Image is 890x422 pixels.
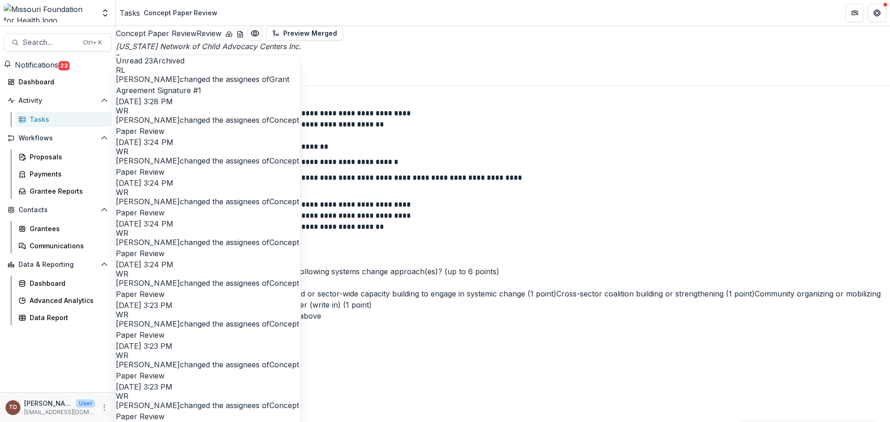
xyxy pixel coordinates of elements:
img: Missouri Foundation for Health logo [4,4,95,22]
div: Wendy Rohrbach [116,148,300,155]
span: [PERSON_NAME] [116,75,180,84]
a: Advanced Analytics [15,293,112,308]
div: Advanced Analytics [30,296,104,305]
span: [PERSON_NAME] [116,319,180,328]
span: Field or sector-wide capacity building to engage in systemic change (1 point) [289,289,556,298]
p: [DATE] 3:24 PM [116,218,300,229]
p: Last saved: [DATE] 3:20 PM [116,63,890,74]
a: Communications [15,238,112,253]
p: changed the assignees of [116,400,300,422]
span: [PERSON_NAME] [116,115,180,125]
span: Data & Reporting [19,261,97,269]
span: Review [197,29,222,38]
button: download-word-button [236,28,244,39]
p: [DATE] 3:23 PM [116,300,300,311]
div: Wendy Rohrbach [116,392,300,400]
a: Data Report [15,310,112,325]
p: [EMAIL_ADDRESS][DOMAIN_NAME] [24,408,95,416]
p: changed the assignees of [116,155,300,177]
button: Archived [153,55,184,66]
div: Dashboard [19,77,104,87]
button: Open Workflows [4,131,112,145]
div: Wendy Rohrbach [116,270,300,277]
a: Dashboard [15,276,112,291]
div: Tasks [30,114,104,124]
p: Task created from stage change to Concept Review [116,52,890,63]
div: Communications [30,241,104,251]
button: Get Help [868,4,886,22]
span: [PERSON_NAME] [116,197,180,206]
p: changed the assignees of [116,196,300,218]
div: Wendy Rohrbach [116,189,300,196]
span: Cross-sector coalition building or strengthening (1 point) [556,289,755,298]
a: Grantee Reports [15,183,112,199]
button: Open Contacts [4,202,112,217]
span: Other (write in) (1 point) [287,300,372,309]
div: Rebekah Lerch [116,66,300,74]
p: Does this concept paper utilize one or more of the following systems change approach(es)? (up to ... [116,266,890,277]
p: changed the assignees of [116,114,300,137]
p: changed the assignees of [116,237,300,259]
div: Wendy Rohrbach [116,229,300,237]
p: [DATE] 3:23 PM [116,340,300,352]
h2: Concept Paper Review [116,28,222,39]
div: Wendy Rohrbach [116,352,300,359]
span: Activity [19,97,97,105]
p: User [76,399,95,408]
span: Notifications [15,60,58,69]
p: [DATE] 3:24 PM [116,137,300,148]
button: Preview Merged [266,26,343,41]
a: Dashboard [4,74,112,89]
a: Proposals [15,149,112,164]
a: Payments [15,166,112,182]
i: [US_STATE] Network of Child Advocacy Centers Inc. [116,42,301,51]
div: Proposals [30,152,104,162]
button: Search... [4,33,112,52]
p: Due Date: [DATE] [116,74,890,85]
p: changed the assignees of [116,318,300,340]
span: Contacts [19,206,97,214]
button: Unread [116,55,153,66]
span: [PERSON_NAME] [116,401,180,410]
div: Concept Paper Review [144,8,217,18]
a: Tasks [120,7,140,19]
div: Grantees [30,224,104,233]
button: Partners [845,4,864,22]
button: download-button [225,28,233,39]
span: Workflows [19,134,97,142]
a: Tasks [15,112,112,127]
nav: breadcrumb [120,6,221,19]
span: 23 [145,56,153,65]
div: Payments [30,169,104,179]
span: [PERSON_NAME] [116,238,180,247]
p: [DATE] 3:24 PM [116,259,300,270]
div: Wendy Rohrbach [116,311,300,318]
p: [DATE] 3:23 PM [116,381,300,392]
p: Enter the total number of approaches you selected above [116,310,890,321]
p: Is this a fit with Health Equity Fund? [116,233,890,244]
button: Open Activity [4,93,112,108]
p: [DATE] 3:28 PM [116,96,300,107]
p: changed the assignees of [116,277,300,300]
p: changed the assignees of [116,359,300,381]
p: [DATE] 3:24 PM [116,177,300,189]
div: Dashboard [30,278,104,288]
button: Notifications23 [4,59,70,70]
span: Search... [23,38,77,47]
button: More [99,402,110,413]
div: Wendy Rohrbach [116,107,300,114]
span: [PERSON_NAME] [116,156,180,165]
span: [PERSON_NAME] [116,278,180,288]
p: [PERSON_NAME] [24,398,72,408]
p: changed the assignees of [116,74,300,96]
span: [PERSON_NAME] [116,360,180,369]
div: Ctrl + K [81,38,104,48]
button: Open Data & Reporting [4,257,112,272]
a: Grantees [15,221,112,236]
div: Ty Dowdy [9,404,17,410]
span: 23 [58,61,70,70]
button: Preview c446ccd9-71d0-4688-87a2-b28caa0afcc0.pdf [248,26,262,41]
div: Grantee Reports [30,186,104,196]
div: Data Report [30,313,104,322]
